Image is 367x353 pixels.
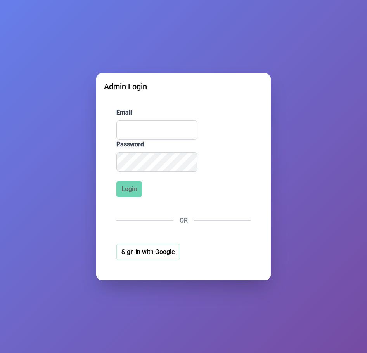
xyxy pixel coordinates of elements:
[116,216,251,225] div: OR
[116,108,251,117] label: Email
[121,247,175,257] span: Sign in with Google
[116,244,180,260] button: Sign in with Google
[116,181,142,197] button: Login
[116,140,251,149] label: Password
[104,81,263,92] div: Admin Login
[121,184,137,194] span: Login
